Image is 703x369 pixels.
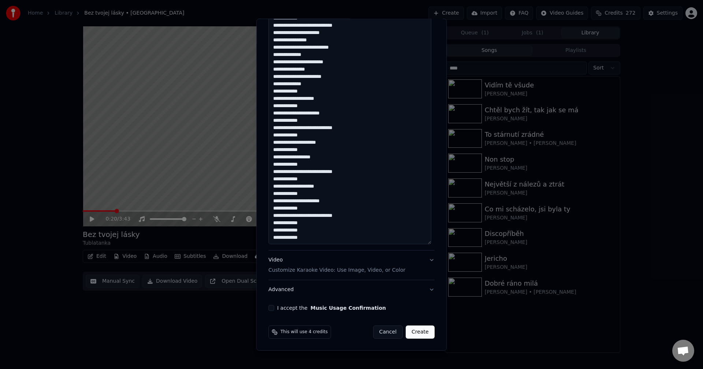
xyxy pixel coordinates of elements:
[373,325,403,339] button: Cancel
[268,267,405,274] p: Customize Karaoke Video: Use Image, Video, or Color
[268,256,405,274] div: Video
[268,251,435,280] button: VideoCustomize Karaoke Video: Use Image, Video, or Color
[277,305,386,310] label: I accept the
[406,325,435,339] button: Create
[268,280,435,299] button: Advanced
[280,329,328,335] span: This will use 4 credits
[310,305,386,310] button: I accept the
